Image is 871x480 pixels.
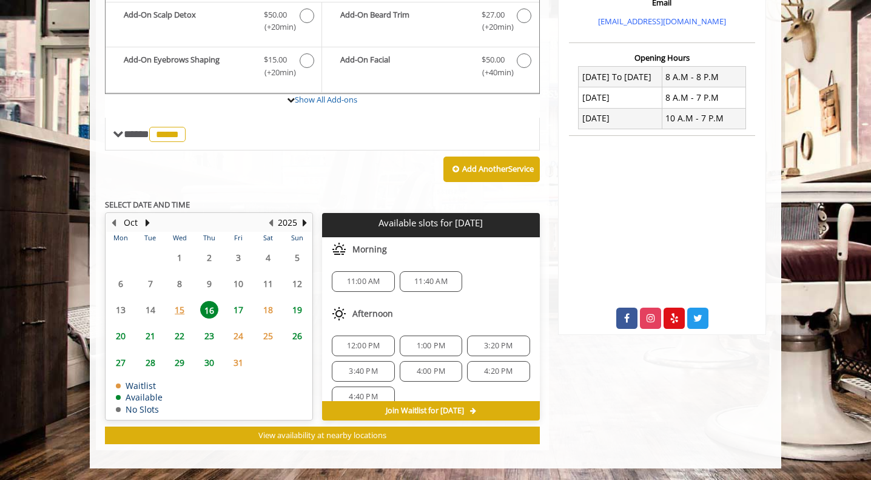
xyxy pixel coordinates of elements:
[112,354,130,371] span: 27
[194,323,223,349] td: Select day23
[475,66,511,79] span: (+40min )
[258,21,294,33] span: (+20min )
[258,430,386,441] span: View availability at nearby locations
[579,108,662,129] td: [DATE]
[143,216,152,229] button: Next Month
[332,306,346,321] img: afternoon slots
[112,327,130,345] span: 20
[386,406,464,416] span: Join Waitlist for [DATE]
[200,301,218,319] span: 16
[662,108,745,129] td: 10 A.M - 7 P.M
[124,53,252,79] b: Add-On Eyebrows Shaping
[124,8,252,34] b: Add-On Scalp Detox
[229,354,247,371] span: 31
[569,53,755,62] h3: Opening Hours
[288,301,306,319] span: 19
[482,53,505,66] span: $50.00
[194,297,223,323] td: Select day16
[475,21,511,33] span: (+20min )
[135,349,164,375] td: Select day28
[484,341,513,351] span: 3:20 PM
[295,94,357,105] a: Show All Add-ons
[283,232,312,244] th: Sun
[165,323,194,349] td: Select day22
[332,336,394,356] div: 12:00 PM
[443,157,540,182] button: Add AnotherService
[224,349,253,375] td: Select day31
[266,216,275,229] button: Previous Year
[283,323,312,349] td: Select day26
[414,277,448,286] span: 11:40 AM
[224,297,253,323] td: Select day17
[253,323,282,349] td: Select day25
[327,218,534,228] p: Available slots for [DATE]
[224,232,253,244] th: Fri
[200,327,218,345] span: 23
[332,271,394,292] div: 11:00 AM
[253,297,282,323] td: Select day18
[141,327,160,345] span: 21
[170,301,189,319] span: 15
[116,405,163,414] td: No Slots
[349,367,377,376] span: 3:40 PM
[328,8,533,37] label: Add-On Beard Trim
[165,232,194,244] th: Wed
[347,277,380,286] span: 11:00 AM
[141,354,160,371] span: 28
[662,67,745,87] td: 8 A.M - 8 P.M
[328,53,533,82] label: Add-On Facial
[400,336,462,356] div: 1:00 PM
[112,53,315,82] label: Add-On Eyebrows Shaping
[332,387,394,407] div: 4:40 PM
[288,327,306,345] span: 26
[482,8,505,21] span: $27.00
[135,323,164,349] td: Select day21
[352,309,393,319] span: Afternoon
[229,327,247,345] span: 24
[352,245,387,254] span: Morning
[347,341,380,351] span: 12:00 PM
[400,361,462,382] div: 4:00 PM
[579,87,662,108] td: [DATE]
[112,8,315,37] label: Add-On Scalp Detox
[264,8,287,21] span: $50.00
[165,349,194,375] td: Select day29
[109,216,118,229] button: Previous Month
[106,323,135,349] td: Select day20
[116,381,163,390] td: Waitlist
[278,216,297,229] button: 2025
[124,216,138,229] button: Oct
[165,297,194,323] td: Select day15
[258,66,294,79] span: (+20min )
[598,16,726,27] a: [EMAIL_ADDRESS][DOMAIN_NAME]
[349,392,377,402] span: 4:40 PM
[417,341,445,351] span: 1:00 PM
[400,271,462,292] div: 11:40 AM
[340,53,469,79] b: Add-On Facial
[170,354,189,371] span: 29
[116,393,163,402] td: Available
[105,427,540,444] button: View availability at nearby locations
[135,232,164,244] th: Tue
[253,232,282,244] th: Sat
[264,53,287,66] span: $15.00
[300,216,309,229] button: Next Year
[579,67,662,87] td: [DATE] To [DATE]
[224,323,253,349] td: Select day24
[105,199,190,210] b: SELECT DATE AND TIME
[170,327,189,345] span: 22
[200,354,218,371] span: 30
[259,327,277,345] span: 25
[194,232,223,244] th: Thu
[462,163,534,174] b: Add Another Service
[229,301,247,319] span: 17
[340,8,469,34] b: Add-On Beard Trim
[467,361,530,382] div: 4:20 PM
[484,367,513,376] span: 4:20 PM
[332,242,346,257] img: morning slots
[106,349,135,375] td: Select day27
[283,297,312,323] td: Select day19
[106,232,135,244] th: Mon
[467,336,530,356] div: 3:20 PM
